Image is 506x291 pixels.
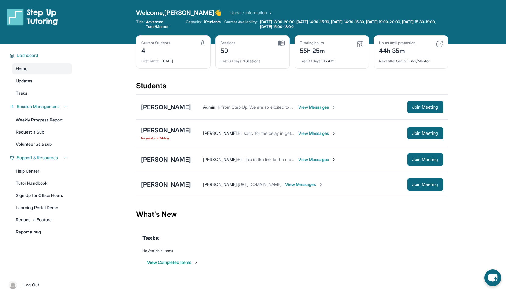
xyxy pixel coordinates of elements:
[12,63,72,74] a: Home
[203,182,238,187] span: [PERSON_NAME] :
[224,19,258,29] span: Current Availability:
[300,40,325,45] div: Tutoring hours
[7,9,58,26] img: logo
[412,131,438,135] span: Join Meeting
[238,182,281,187] span: [URL][DOMAIN_NAME]
[412,105,438,109] span: Join Meeting
[16,66,27,72] span: Home
[407,153,443,166] button: Join Meeting
[318,182,323,187] img: Chevron-Right
[142,234,159,242] span: Tasks
[200,40,205,45] img: card
[141,55,205,64] div: [DATE]
[19,281,21,289] span: |
[331,131,336,136] img: Chevron-Right
[203,19,221,24] span: 1 Students
[221,55,285,64] div: 1 Sessions
[141,103,191,111] div: [PERSON_NAME]
[298,156,336,163] span: View Messages
[379,59,395,63] span: Next title :
[12,226,72,237] a: Report a bug
[141,45,170,55] div: 4
[484,269,501,286] button: chat-button
[141,155,191,164] div: [PERSON_NAME]
[407,127,443,139] button: Join Meeting
[12,127,72,138] a: Request a Sub
[203,157,238,162] span: [PERSON_NAME] :
[14,103,68,110] button: Session Management
[379,55,443,64] div: Senior Tutor/Mentor
[141,136,191,141] span: No session in 94 days
[14,155,68,161] button: Support & Resources
[379,40,416,45] div: Hours until promotion
[412,183,438,186] span: Join Meeting
[259,19,448,29] a: [DATE] 18:00-20:00, [DATE] 14:30-15:30, [DATE] 14:30-15:30, [DATE] 19:00-20:00, [DATE] 15:30-19:0...
[16,90,27,96] span: Tasks
[300,55,364,64] div: 0h 47m
[203,104,216,110] span: Admin :
[407,178,443,191] button: Join Meeting
[9,281,17,289] img: user-img
[12,114,72,125] a: Weekly Progress Report
[141,40,170,45] div: Current Students
[136,201,448,228] div: What's New
[260,19,447,29] span: [DATE] 18:00-20:00, [DATE] 14:30-15:30, [DATE] 14:30-15:30, [DATE] 19:00-20:00, [DATE] 15:30-19:0...
[136,81,448,94] div: Students
[16,78,33,84] span: Updates
[12,139,72,150] a: Volunteer as a sub
[14,52,68,58] button: Dashboard
[216,104,503,110] span: Hi from Step Up! We are so excited to match you with one another. Please use this space to coordi...
[136,19,145,29] span: Title:
[141,180,191,189] div: [PERSON_NAME]
[267,10,273,16] img: Chevron Right
[147,259,199,265] button: View Completed Items
[12,75,72,86] a: Updates
[23,282,39,288] span: Log Out
[300,45,325,55] div: 55h 25m
[17,103,59,110] span: Session Management
[436,40,443,48] img: card
[12,190,72,201] a: Sign Up for Office Hours
[407,101,443,113] button: Join Meeting
[356,40,364,48] img: card
[221,45,236,55] div: 59
[285,181,323,188] span: View Messages
[12,202,72,213] a: Learning Portal Demo
[142,248,442,253] div: No Available Items
[300,59,322,63] span: Last 30 days :
[298,130,336,136] span: View Messages
[12,214,72,225] a: Request a Feature
[17,155,58,161] span: Support & Resources
[12,166,72,177] a: Help Center
[141,126,191,135] div: [PERSON_NAME]
[278,40,285,46] img: card
[203,131,238,136] span: [PERSON_NAME] :
[141,59,161,63] span: First Match :
[186,19,203,24] span: Capacity:
[379,45,416,55] div: 44h 35m
[298,104,336,110] span: View Messages
[136,9,222,17] span: Welcome, [PERSON_NAME] 👋
[221,59,242,63] span: Last 30 days :
[146,19,182,29] span: Advanced Tutor/Mentor
[12,88,72,99] a: Tasks
[12,178,72,189] a: Tutor Handbook
[221,40,236,45] div: Sessions
[331,157,336,162] img: Chevron-Right
[230,10,273,16] a: Update Information
[17,52,38,58] span: Dashboard
[412,158,438,161] span: Join Meeting
[331,105,336,110] img: Chevron-Right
